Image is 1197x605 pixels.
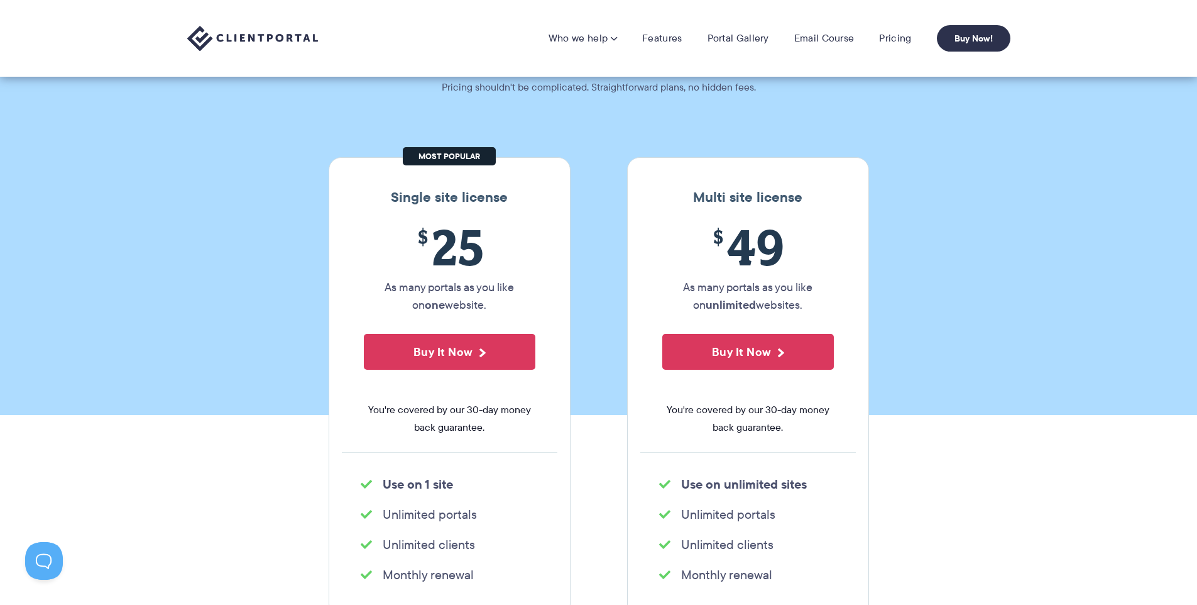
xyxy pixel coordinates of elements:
li: Unlimited clients [659,536,837,553]
button: Buy It Now [364,334,535,370]
a: Pricing [879,32,911,45]
strong: one [425,296,445,313]
span: You're covered by our 30-day money back guarantee. [662,401,834,436]
li: Monthly renewal [361,566,538,584]
a: Email Course [794,32,855,45]
li: Monthly renewal [659,566,837,584]
a: Features [642,32,682,45]
button: Buy It Now [662,334,834,370]
span: You're covered by our 30-day money back guarantee. [364,401,535,436]
p: As many portals as you like on websites. [662,279,834,314]
li: Unlimited portals [659,506,837,523]
span: 25 [364,218,535,275]
span: 49 [662,218,834,275]
li: Unlimited portals [361,506,538,523]
a: Buy Now! [937,25,1010,52]
iframe: Toggle Customer Support [25,542,63,580]
strong: Use on unlimited sites [681,475,807,494]
a: Who we help [549,32,617,45]
h3: Single site license [342,189,557,206]
h3: Multi site license [640,189,856,206]
p: Pricing shouldn't be complicated. Straightforward plans, no hidden fees. [410,79,787,96]
li: Unlimited clients [361,536,538,553]
strong: Use on 1 site [383,475,453,494]
a: Portal Gallery [708,32,769,45]
strong: unlimited [706,296,756,313]
p: As many portals as you like on website. [364,279,535,314]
